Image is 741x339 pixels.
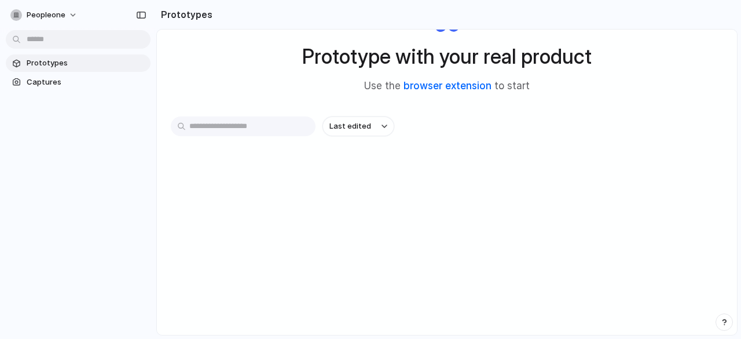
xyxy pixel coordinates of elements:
button: Last edited [322,116,394,136]
span: Use the to start [364,79,530,94]
button: Peopleone [6,6,83,24]
a: browser extension [403,80,491,92]
span: Captures [27,76,146,88]
a: Prototypes [6,54,151,72]
span: Last edited [329,121,371,132]
a: Captures [6,74,151,91]
span: Prototypes [27,57,146,69]
h2: Prototypes [156,8,212,21]
span: Peopleone [27,9,65,21]
h1: Prototype with your real product [302,41,592,72]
